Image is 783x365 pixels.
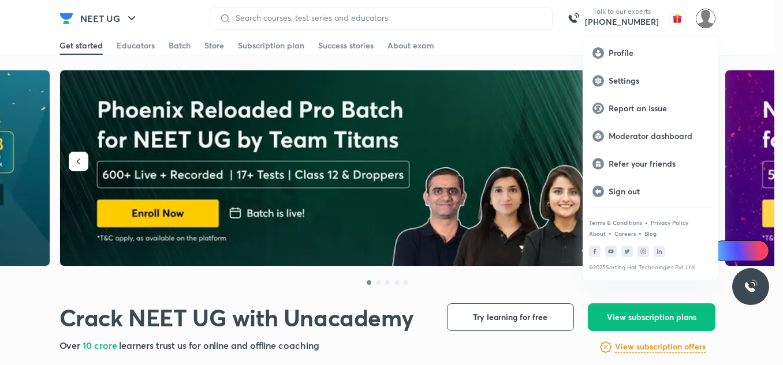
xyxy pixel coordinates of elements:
[651,219,688,226] a: Privacy Policy
[644,217,648,228] div: •
[609,159,709,169] p: Refer your friends
[609,186,709,197] p: Sign out
[589,219,642,226] a: Terms & Conditions
[614,230,636,237] a: Careers
[589,264,712,271] p: © 2025 Sorting Hat Technologies Pvt Ltd
[609,76,709,86] p: Settings
[609,103,709,114] p: Report an issue
[608,228,612,238] div: •
[583,122,718,150] a: Moderator dashboard
[589,230,606,237] a: About
[583,150,718,178] a: Refer your friends
[609,131,709,141] p: Moderator dashboard
[644,230,657,237] a: Blog
[583,39,718,67] a: Profile
[583,67,718,95] a: Settings
[638,228,642,238] div: •
[609,48,709,58] p: Profile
